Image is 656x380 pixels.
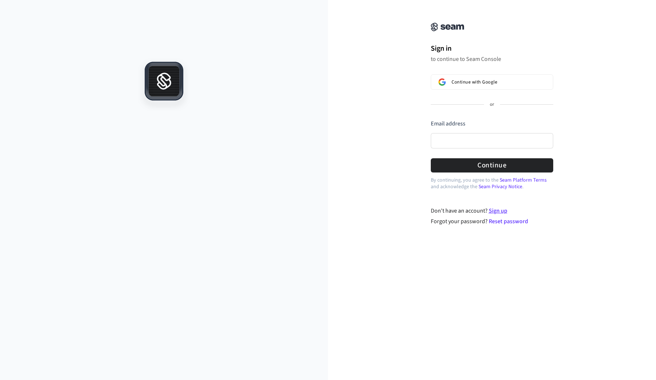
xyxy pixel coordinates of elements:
p: to continue to Seam Console [431,55,553,63]
span: Continue with Google [452,79,497,85]
a: Sign up [489,207,507,215]
label: Email address [431,120,465,128]
img: Seam Console [431,23,464,31]
img: Sign in with Google [438,78,446,86]
p: or [490,101,494,108]
p: By continuing, you agree to the and acknowledge the . [431,177,553,190]
a: Reset password [489,217,528,225]
div: Forgot your password? [431,217,554,226]
h1: Sign in [431,43,553,54]
button: Continue [431,158,553,172]
div: Don't have an account? [431,206,554,215]
a: Seam Platform Terms [500,177,547,184]
a: Seam Privacy Notice [479,183,522,190]
button: Sign in with GoogleContinue with Google [431,74,553,90]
